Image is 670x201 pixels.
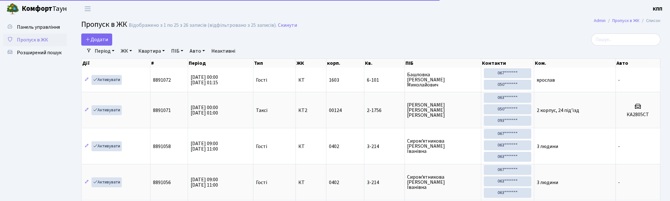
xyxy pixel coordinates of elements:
[639,17,660,24] li: Список
[594,17,606,24] a: Admin
[85,36,108,43] span: Додати
[298,78,324,83] span: КТ
[367,78,402,83] span: 6-101
[17,24,60,31] span: Панель управління
[537,143,558,150] span: 3 людини
[191,176,218,189] span: [DATE] 09:00 [DATE] 11:00
[191,74,218,86] span: [DATE] 00:00 [DATE] 01:15
[326,59,364,68] th: корп.
[367,108,402,113] span: 2-1756
[153,143,171,150] span: 8891058
[407,102,479,118] span: [PERSON_NAME] [PERSON_NAME] [PERSON_NAME]
[537,107,579,114] span: 2 корпус, 24 під'їзд
[367,180,402,185] span: 3-214
[22,4,52,14] b: Комфорт
[153,77,171,84] span: 8891072
[187,46,208,56] a: Авто
[367,144,402,149] span: 3-214
[298,144,324,149] span: КТ
[82,59,150,68] th: Дії
[169,46,186,56] a: ПІБ
[256,180,267,185] span: Гості
[481,59,534,68] th: Контакти
[91,141,122,151] a: Активувати
[405,59,482,68] th: ПІБ
[537,77,555,84] span: ярослав
[329,143,339,150] span: 0402
[91,177,122,187] a: Активувати
[653,5,662,13] a: КПП
[278,22,297,28] a: Скинути
[129,22,277,28] div: Відображено з 1 по 25 з 26 записів (відфільтровано з 25 записів).
[256,144,267,149] span: Гості
[17,36,48,43] span: Пропуск в ЖК
[329,77,339,84] span: 1603
[91,75,122,85] a: Активувати
[81,19,127,30] span: Пропуск в ЖК
[618,179,620,186] span: -
[150,59,188,68] th: #
[296,59,326,68] th: ЖК
[534,59,616,68] th: Ком.
[329,179,339,186] span: 0402
[153,179,171,186] span: 8891056
[616,59,660,68] th: Авто
[254,59,296,68] th: Тип
[298,108,324,113] span: КТ2
[612,17,639,24] a: Пропуск в ЖК
[6,3,19,15] img: logo.png
[537,179,558,186] span: 3 людини
[81,33,112,46] a: Додати
[91,105,122,115] a: Активувати
[618,143,620,150] span: -
[153,107,171,114] span: 8891071
[256,78,267,83] span: Гості
[329,107,342,114] span: 00124
[298,180,324,185] span: КТ
[22,4,67,14] span: Таун
[618,77,620,84] span: -
[591,33,660,46] input: Пошук...
[407,72,479,87] span: Башловка [PERSON_NAME] Миколайович
[92,46,117,56] a: Період
[584,14,670,27] nav: breadcrumb
[653,5,662,12] b: КПП
[188,59,254,68] th: Період
[364,59,405,68] th: Кв.
[80,4,96,14] button: Переключити навігацію
[17,49,62,56] span: Розширений пошук
[118,46,135,56] a: ЖК
[191,104,218,116] span: [DATE] 00:00 [DATE] 01:00
[618,112,658,118] h5: КА2805СТ
[209,46,238,56] a: Неактивні
[191,140,218,153] span: [DATE] 09:00 [DATE] 11:00
[256,108,267,113] span: Таксі
[407,175,479,190] span: Сиром'ятникова [PERSON_NAME] Іванівна
[136,46,167,56] a: Квартира
[3,46,67,59] a: Розширений пошук
[407,138,479,154] span: Сиром'ятникова [PERSON_NAME] Іванівна
[3,21,67,33] a: Панель управління
[3,33,67,46] a: Пропуск в ЖК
